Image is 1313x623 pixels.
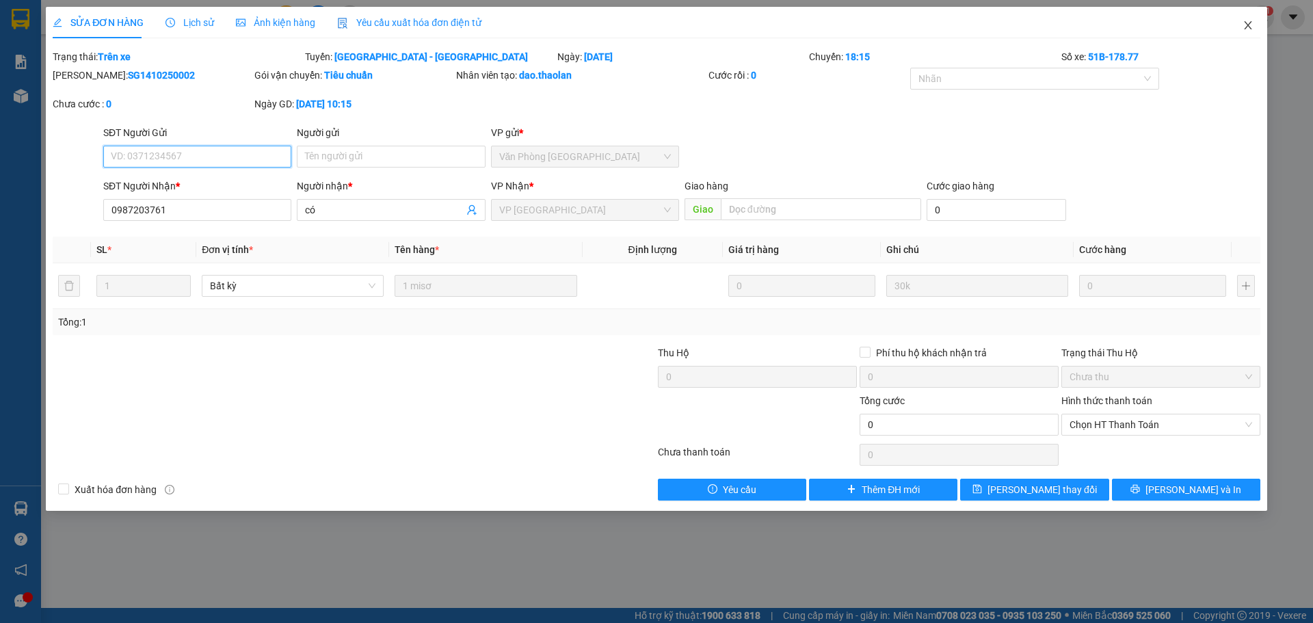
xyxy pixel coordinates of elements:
span: Chọn HT Thanh Toán [1070,414,1252,435]
span: Tên hàng [395,244,439,255]
span: user-add [466,204,477,215]
div: Cước rồi : [708,68,907,83]
button: save[PERSON_NAME] thay đổi [960,479,1109,501]
b: [DATE] [584,51,613,62]
span: Phí thu hộ khách nhận trả [871,345,992,360]
span: info-circle [165,485,174,494]
div: Chưa thanh toán [656,445,858,468]
button: exclamation-circleYêu cầu [658,479,806,501]
b: 0 [751,70,756,81]
span: Yêu cầu [723,482,756,497]
span: Yêu cầu xuất hóa đơn điện tử [337,17,481,28]
span: exclamation-circle [708,484,717,495]
li: Thảo Lan [7,82,158,101]
input: 0 [1079,275,1226,297]
span: close [1243,20,1254,31]
span: Định lượng [628,244,677,255]
span: Giao hàng [685,181,728,191]
div: Người nhận [297,178,485,194]
div: Gói vận chuyển: [254,68,453,83]
input: 0 [728,275,875,297]
label: Hình thức thanh toán [1061,395,1152,406]
span: printer [1130,484,1140,495]
div: VP gửi [491,125,679,140]
b: SG1410250002 [128,70,195,81]
span: Giá trị hàng [728,244,779,255]
b: Tiêu chuẩn [324,70,373,81]
span: edit [53,18,62,27]
div: Số xe: [1060,49,1262,64]
span: Bất kỳ [210,276,375,296]
div: Chuyến: [808,49,1060,64]
span: SL [96,244,107,255]
div: [PERSON_NAME]: [53,68,252,83]
span: plus [847,484,856,495]
div: SĐT Người Gửi [103,125,291,140]
input: VD: Bàn, Ghế [395,275,576,297]
button: delete [58,275,80,297]
span: Ảnh kiện hàng [236,17,315,28]
div: Ngày GD: [254,96,453,111]
span: Xuất hóa đơn hàng [69,482,162,497]
span: Cước hàng [1079,244,1126,255]
span: VP Nhận [491,181,529,191]
div: Người gửi [297,125,485,140]
span: SỬA ĐƠN HÀNG [53,17,144,28]
div: Ngày: [556,49,808,64]
button: plus [1237,275,1255,297]
input: Cước giao hàng [927,199,1066,221]
div: Trạng thái Thu Hộ [1061,345,1260,360]
div: SĐT Người Nhận [103,178,291,194]
li: In ngày: 11:23 15/10 [7,101,158,120]
span: Tổng cước [860,395,905,406]
div: Trạng thái: [51,49,304,64]
span: Lịch sử [165,17,214,28]
th: Ghi chú [881,237,1074,263]
div: Tổng: 1 [58,315,507,330]
input: Dọc đường [721,198,921,220]
b: [GEOGRAPHIC_DATA] - [GEOGRAPHIC_DATA] [334,51,528,62]
b: 18:15 [845,51,870,62]
span: Đơn vị tính [202,244,253,255]
button: Close [1229,7,1267,45]
span: Thu Hộ [658,347,689,358]
div: Nhân viên tạo: [456,68,706,83]
span: VP Bình Hòa [499,200,671,220]
input: Ghi Chú [886,275,1068,297]
b: 0 [106,98,111,109]
span: [PERSON_NAME] và In [1145,482,1241,497]
b: Trên xe [98,51,131,62]
label: Cước giao hàng [927,181,994,191]
span: [PERSON_NAME] thay đổi [987,482,1097,497]
div: Chưa cước : [53,96,252,111]
span: Văn Phòng Sài Gòn [499,146,671,167]
div: Tuyến: [304,49,556,64]
button: printer[PERSON_NAME] và In [1112,479,1260,501]
span: Thêm ĐH mới [862,482,920,497]
b: 51B-178.77 [1088,51,1139,62]
img: icon [337,18,348,29]
span: picture [236,18,246,27]
span: Giao [685,198,721,220]
span: save [972,484,982,495]
span: clock-circle [165,18,175,27]
button: plusThêm ĐH mới [809,479,957,501]
b: [DATE] 10:15 [296,98,352,109]
span: Chưa thu [1070,367,1252,387]
b: dao.thaolan [519,70,572,81]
